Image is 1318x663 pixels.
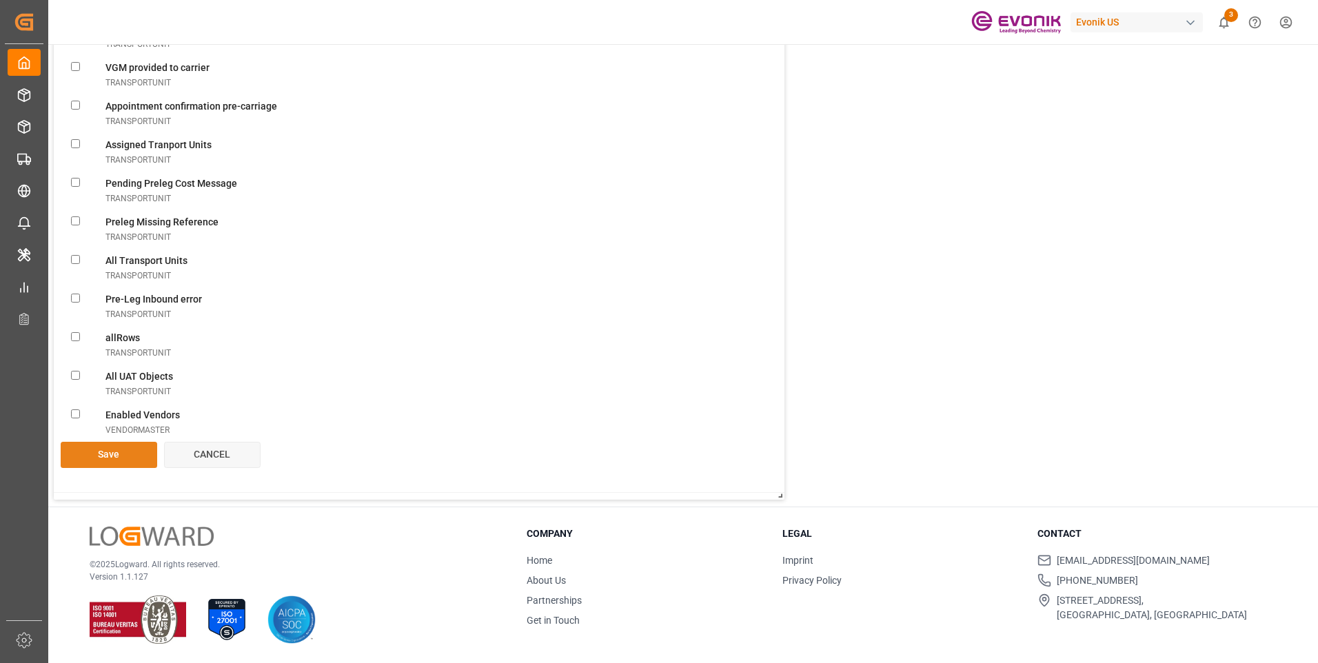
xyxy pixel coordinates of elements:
[527,527,764,541] h3: Company
[782,575,842,586] a: Privacy Policy
[527,615,580,626] a: Get in Touch
[105,194,171,203] span: TRANSPORTUNIT
[527,555,552,566] a: Home
[164,442,261,468] button: Cancel
[203,595,251,644] img: ISO 27001 Certification
[1071,12,1203,32] div: Evonik US
[105,371,173,382] span: All UAT Objects
[1208,7,1239,38] button: show 3 new notifications
[1057,553,1210,568] span: [EMAIL_ADDRESS][DOMAIN_NAME]
[527,575,566,586] a: About Us
[1057,573,1138,588] span: [PHONE_NUMBER]
[90,595,186,644] img: ISO 9001 & ISO 14001 Certification
[105,271,171,280] span: TRANSPORTUNIT
[1037,527,1275,541] h3: Contact
[105,348,171,358] span: TRANSPORTUNIT
[90,558,493,571] p: © 2025 Logward. All rights reserved.
[971,10,1061,34] img: Evonik-brand-mark-Deep-Purple-RGB.jpeg_1700498283.jpeg
[782,555,813,566] a: Imprint
[1224,8,1238,22] span: 3
[527,595,582,606] a: Partnerships
[90,527,214,547] img: Logward Logo
[90,571,493,583] p: Version 1.1.127
[105,409,180,420] span: Enabled Vendors
[105,255,187,266] span: All Transport Units
[1057,593,1247,622] span: [STREET_ADDRESS], [GEOGRAPHIC_DATA], [GEOGRAPHIC_DATA]
[105,425,170,435] span: VENDORMASTER
[105,178,237,189] span: Pending Preleg Cost Message
[105,309,171,319] span: TRANSPORTUNIT
[105,387,171,396] span: TRANSPORTUNIT
[105,116,171,126] span: TRANSPORTUNIT
[61,442,157,468] button: Save
[105,101,277,112] span: Appointment confirmation pre-carriage
[194,449,230,460] span: Cancel
[105,155,171,165] span: TRANSPORTUNIT
[105,139,212,150] span: Assigned Tranport Units
[1071,9,1208,35] button: Evonik US
[105,332,140,343] span: allRows
[105,78,171,88] span: TRANSPORTUNIT
[105,62,210,73] span: VGM provided to carrier
[105,216,219,227] span: Preleg Missing Reference
[782,527,1020,541] h3: Legal
[105,294,202,305] span: Pre-Leg Inbound error
[105,232,171,242] span: TRANSPORTUNIT
[267,595,316,644] img: AICPA SOC
[1239,7,1270,38] button: Help Center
